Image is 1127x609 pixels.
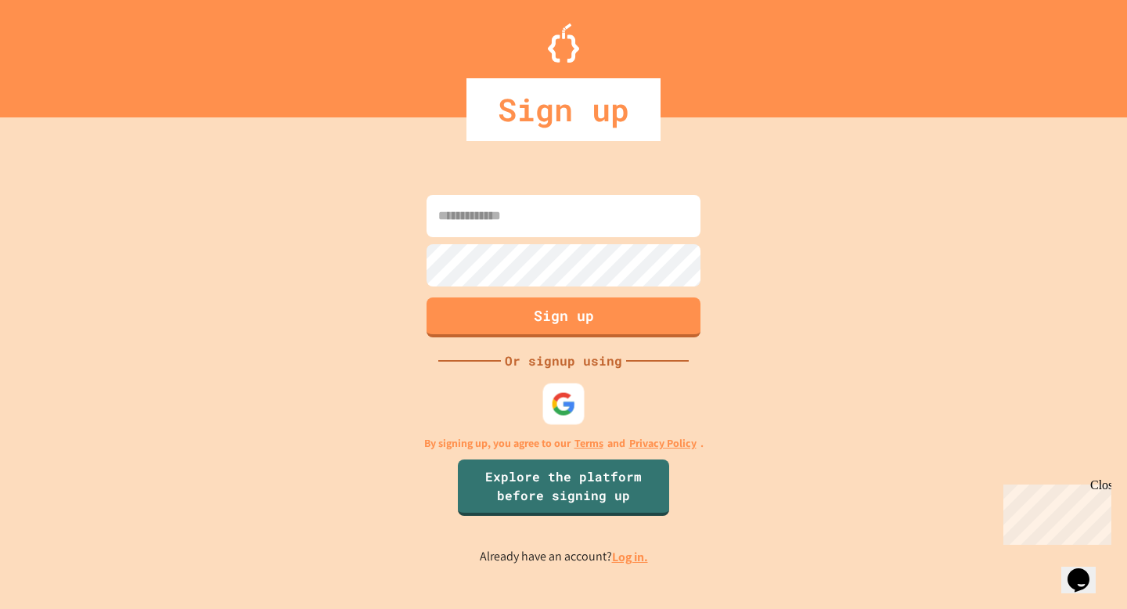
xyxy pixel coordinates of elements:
[574,435,603,452] a: Terms
[997,478,1111,545] iframe: chat widget
[1061,546,1111,593] iframe: chat widget
[548,23,579,63] img: Logo.svg
[6,6,108,99] div: Chat with us now!Close
[458,459,669,516] a: Explore the platform before signing up
[427,297,700,337] button: Sign up
[612,549,648,565] a: Log in.
[466,78,661,141] div: Sign up
[629,435,697,452] a: Privacy Policy
[551,391,576,416] img: google-icon.svg
[480,547,648,567] p: Already have an account?
[424,435,704,452] p: By signing up, you agree to our and .
[501,351,626,370] div: Or signup using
